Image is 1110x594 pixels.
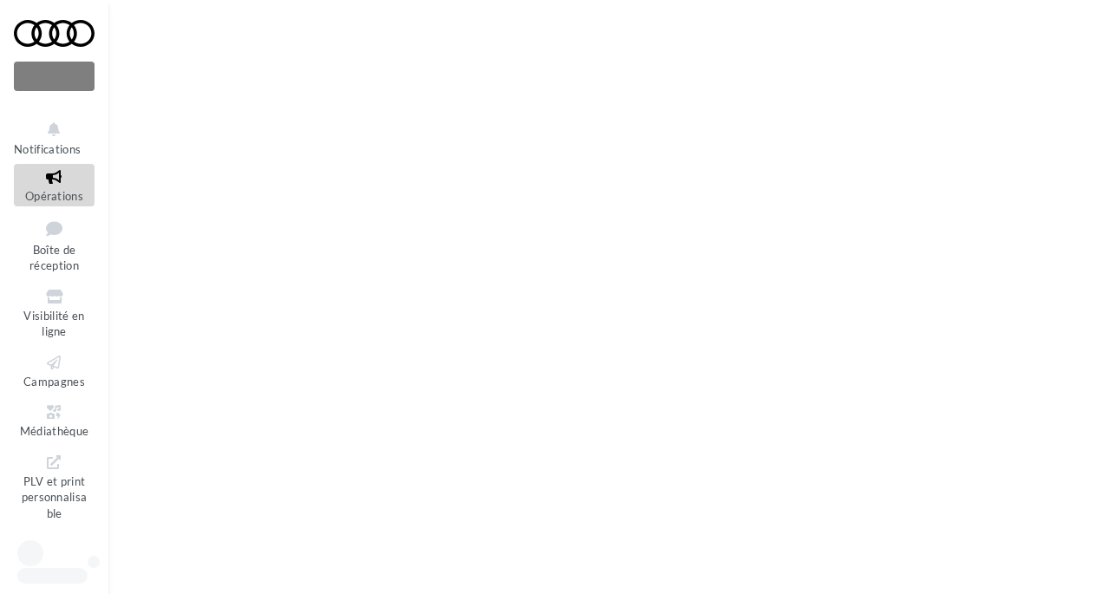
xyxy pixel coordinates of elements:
[23,375,85,388] span: Campagnes
[20,424,89,438] span: Médiathèque
[14,62,95,91] div: Nouvelle campagne
[29,243,79,273] span: Boîte de réception
[14,164,95,206] a: Opérations
[14,399,95,441] a: Médiathèque
[14,142,81,156] span: Notifications
[14,213,95,277] a: Boîte de réception
[23,309,84,339] span: Visibilité en ligne
[14,349,95,392] a: Campagnes
[25,189,83,203] span: Opérations
[14,449,95,525] a: PLV et print personnalisable
[22,471,88,520] span: PLV et print personnalisable
[14,284,95,343] a: Visibilité en ligne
